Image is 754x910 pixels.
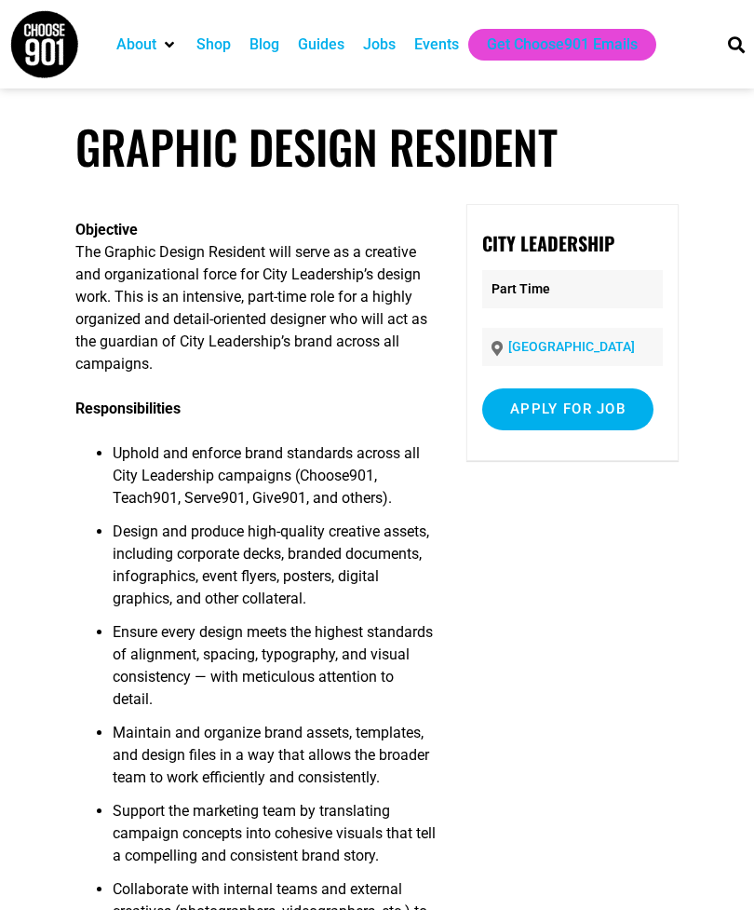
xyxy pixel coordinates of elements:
a: Blog [249,34,279,56]
span: Support the marketing team by translating campaign concepts into cohesive visuals that tell a com... [113,802,436,864]
h1: Graphic Design Resident [75,119,679,174]
div: About [107,29,187,61]
span: Uphold and enforce brand standards across all City Leadership campaigns (Choose901, Teach901, Ser... [113,444,420,507]
span: Design and produce high-quality creative assets, including corporate decks, branded documents, in... [113,523,429,607]
a: About [116,34,156,56]
span: The Graphic Design Resident will serve as a creative and organizational force for City Leadership... [75,243,427,373]
b: Objective [75,221,138,238]
span: Ensure every design meets the highest standards of alignment, spacing, typography, and visual con... [113,623,433,708]
input: Apply for job [482,388,653,430]
p: Part Time [482,270,663,308]
strong: City Leadership [482,229,614,257]
a: Guides [298,34,344,56]
a: [GEOGRAPHIC_DATA] [508,339,635,354]
span: Maintain and organize brand assets, templates, and design files in a way that allows the broader ... [113,724,429,786]
nav: Main nav [107,29,702,61]
a: Events [414,34,459,56]
a: Shop [196,34,231,56]
div: Search [720,29,751,60]
a: Get Choose901 Emails [487,34,638,56]
b: Responsibilities [75,400,181,417]
a: Jobs [363,34,396,56]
